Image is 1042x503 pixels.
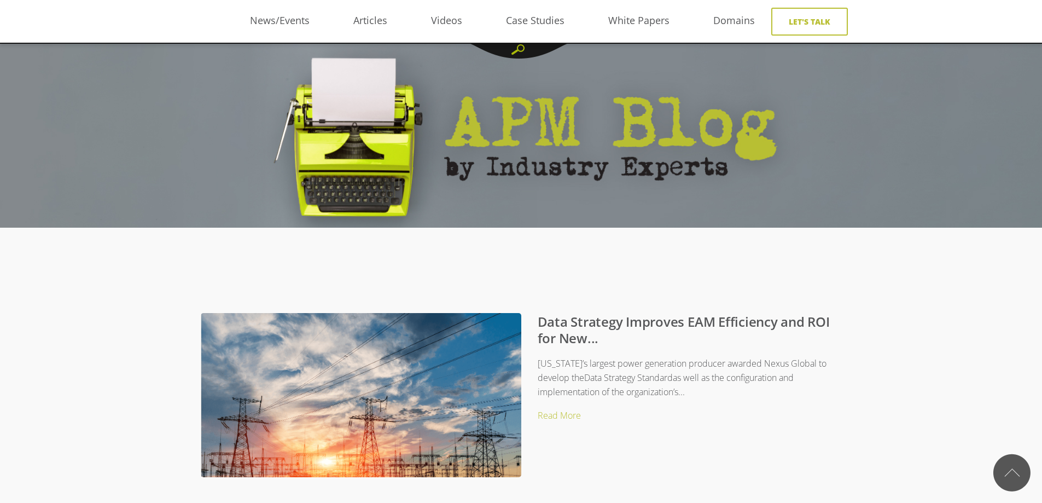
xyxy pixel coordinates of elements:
[201,313,521,503] img: Data Strategy Improves EAM Efficiency and ROI for New Mexico Power Gen
[409,13,484,29] a: Videos
[691,13,777,29] a: Domains
[586,13,691,29] a: White Papers
[331,13,409,29] a: Articles
[538,313,830,347] a: Data Strategy Improves EAM Efficiency and ROI for New...
[771,8,848,36] a: Let's Talk
[538,409,581,421] a: Read More
[484,13,586,29] a: Case Studies
[228,13,331,29] a: News/Events
[223,356,842,400] p: [US_STATE]’s largest power generation producer awarded Nexus Global to develop theData Strategy S...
